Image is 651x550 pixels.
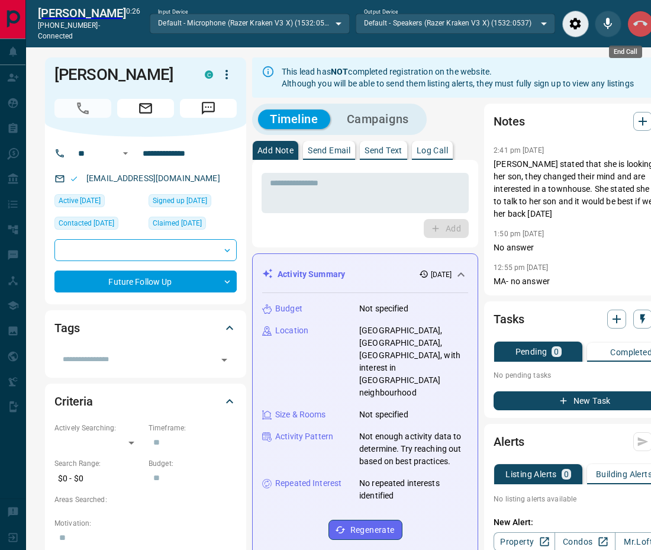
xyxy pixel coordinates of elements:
[54,458,143,469] p: Search Range:
[118,146,133,160] button: Open
[359,303,408,315] p: Not specified
[180,99,237,118] span: Message
[275,324,308,337] p: Location
[365,146,402,155] p: Send Text
[54,319,79,337] h2: Tags
[494,146,544,155] p: 2:41 pm [DATE]
[54,99,111,118] span: Call
[364,8,398,16] label: Output Device
[150,14,349,34] div: Default - Microphone (Razer Kraken V3 X) (1532:0537)
[54,423,143,433] p: Actively Searching:
[494,112,524,131] h2: Notes
[515,348,547,356] p: Pending
[335,110,421,129] button: Campaigns
[54,494,237,505] p: Areas Searched:
[149,458,237,469] p: Budget:
[595,11,621,37] div: Mute
[54,65,187,84] h1: [PERSON_NAME]
[153,217,202,229] span: Claimed [DATE]
[54,217,143,233] div: Thu Sep 11 2025
[216,352,233,368] button: Open
[149,217,237,233] div: Fri Aug 22 2025
[308,146,350,155] p: Send Email
[86,173,220,183] a: [EMAIL_ADDRESS][DOMAIN_NAME]
[564,470,569,478] p: 0
[359,324,468,399] p: [GEOGRAPHIC_DATA], [GEOGRAPHIC_DATA], [GEOGRAPHIC_DATA], with interest in [GEOGRAPHIC_DATA] neigh...
[275,430,333,443] p: Activity Pattern
[282,61,634,94] div: This lead has completed registration on the website. Although you will be able to send them listi...
[278,268,345,281] p: Activity Summary
[359,430,468,468] p: Not enough activity data to determine. Try reaching out based on best practices.
[205,70,213,79] div: condos.ca
[331,67,348,76] strong: NOT
[431,269,452,280] p: [DATE]
[54,392,93,411] h2: Criteria
[70,175,78,183] svg: Email Valid
[117,99,174,118] span: Email
[359,477,468,502] p: No repeated interests identified
[59,217,114,229] span: Contacted [DATE]
[609,46,642,58] div: End Call
[54,387,237,416] div: Criteria
[54,314,237,342] div: Tags
[328,520,402,540] button: Regenerate
[275,303,302,315] p: Budget
[262,263,468,285] div: Activity Summary[DATE]
[54,469,143,488] p: $0 - $0
[149,194,237,211] div: Fri Aug 22 2025
[54,271,237,292] div: Future Follow Up
[494,263,548,272] p: 12:55 pm [DATE]
[356,14,555,34] div: Default - Speakers (Razer Kraken V3 X) (1532:0537)
[359,409,408,421] p: Not specified
[38,20,126,41] p: [PHONE_NUMBER] -
[153,195,207,207] span: Signed up [DATE]
[494,432,524,451] h2: Alerts
[258,110,330,129] button: Timeline
[494,230,544,238] p: 1:50 pm [DATE]
[38,6,126,20] a: [PERSON_NAME]
[275,409,326,421] p: Size & Rooms
[59,195,101,207] span: Active [DATE]
[562,11,589,37] div: Audio Settings
[158,8,188,16] label: Input Device
[54,518,237,529] p: Motivation:
[38,32,73,40] span: connected
[554,348,559,356] p: 0
[417,146,448,155] p: Log Call
[54,194,143,211] div: Fri Aug 22 2025
[494,310,524,329] h2: Tasks
[505,470,557,478] p: Listing Alerts
[275,477,341,490] p: Repeated Interest
[126,6,140,41] p: 0:26
[149,423,237,433] p: Timeframe:
[257,146,294,155] p: Add Note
